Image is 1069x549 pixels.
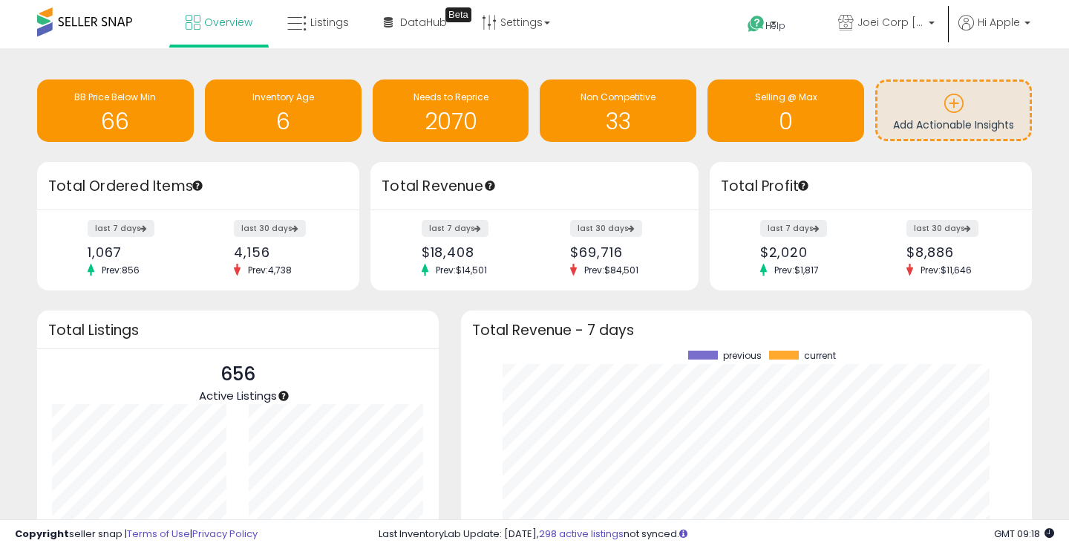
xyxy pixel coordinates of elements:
[400,15,447,30] span: DataHub
[767,264,826,276] span: Prev: $1,817
[234,220,306,237] label: last 30 days
[736,4,814,48] a: Help
[472,325,1021,336] h3: Total Revenue - 7 days
[234,244,333,260] div: 4,156
[303,519,327,536] b: 548
[382,176,687,197] h3: Total Revenue
[913,264,979,276] span: Prev: $11,646
[212,109,354,134] h1: 6
[765,19,785,32] span: Help
[445,7,471,22] div: Tooltip anchor
[199,388,277,403] span: Active Listings
[48,325,428,336] h3: Total Listings
[893,117,1014,132] span: Add Actionable Insights
[37,79,194,142] a: BB Price Below Min 66
[804,351,836,361] span: current
[204,15,252,30] span: Overview
[192,527,258,541] a: Privacy Policy
[373,79,529,142] a: Needs to Reprice 2070
[205,79,362,142] a: Inventory Age 6
[877,82,1030,139] a: Add Actionable Insights
[723,351,762,361] span: previous
[15,527,258,542] div: seller snap | |
[570,244,672,260] div: $69,716
[760,244,860,260] div: $2,020
[106,519,130,536] b: 656
[48,176,348,197] h3: Total Ordered Items
[707,79,864,142] a: Selling @ Max 0
[277,389,290,403] div: Tooltip anchor
[428,264,494,276] span: Prev: $14,501
[857,15,924,30] span: Joei Corp [GEOGRAPHIC_DATA]
[797,179,810,192] div: Tooltip anchor
[191,179,204,192] div: Tooltip anchor
[199,360,277,389] p: 656
[127,527,190,541] a: Terms of Use
[539,527,624,541] a: 298 active listings
[94,264,147,276] span: Prev: 856
[379,527,1054,542] div: Last InventoryLab Update: [DATE], not synced.
[252,91,314,103] span: Inventory Age
[88,220,154,237] label: last 7 days
[241,264,299,276] span: Prev: 4,738
[906,220,978,237] label: last 30 days
[958,15,1030,48] a: Hi Apple
[747,15,765,33] i: Get Help
[422,220,488,237] label: last 7 days
[721,176,1021,197] h3: Total Profit
[760,220,827,237] label: last 7 days
[577,264,646,276] span: Prev: $84,501
[570,220,642,237] label: last 30 days
[715,109,857,134] h1: 0
[380,109,522,134] h1: 2070
[540,79,696,142] a: Non Competitive 33
[15,527,69,541] strong: Copyright
[547,109,689,134] h1: 33
[422,244,523,260] div: $18,408
[978,15,1020,30] span: Hi Apple
[581,91,656,103] span: Non Competitive
[483,179,497,192] div: Tooltip anchor
[88,244,187,260] div: 1,067
[755,91,817,103] span: Selling @ Max
[679,529,687,539] i: Click here to read more about un-synced listings.
[74,91,156,103] span: BB Price Below Min
[906,244,1006,260] div: $8,886
[310,15,349,30] span: Listings
[45,109,186,134] h1: 66
[413,91,488,103] span: Needs to Reprice
[994,527,1054,541] span: 2025-10-13 09:18 GMT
